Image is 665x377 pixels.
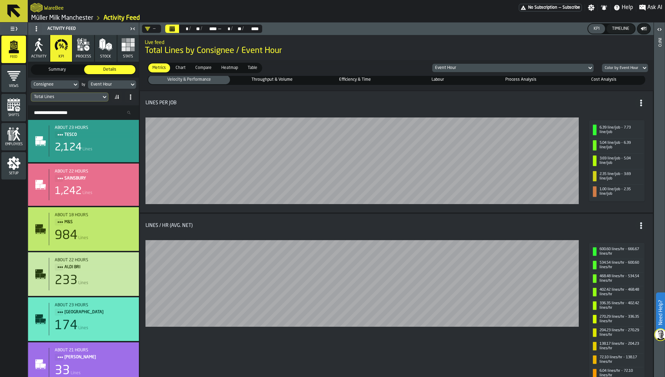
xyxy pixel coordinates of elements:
[173,65,188,71] span: Chart
[600,315,642,324] div: 270.29 lines/hr - 336.35 lines/hr
[55,185,82,198] div: 1,242
[31,93,108,102] div: DropdownMenuValue-eventsCount
[562,5,580,10] span: Subscribe
[83,64,136,75] label: button-switch-multi-Details
[28,207,139,251] div: stat-
[314,75,396,84] div: thumb
[55,213,133,218] div: Start: 22/08/2025, 04:41:25 - End: 22/08/2025, 14:51:53
[655,24,664,36] label: button-toggle-Open
[657,36,662,375] div: Info
[585,4,597,11] label: button-toggle-Settings
[55,169,133,174] div: Start: 22/08/2025, 00:41:31 - End: 22/08/2025, 20:37:44
[150,77,229,83] span: Velocity & Performance
[55,169,133,182] div: Title
[245,65,260,71] span: Table
[598,4,610,11] label: button-toggle-Notifications
[622,3,633,12] span: Help
[55,229,78,243] div: 984
[145,26,156,32] div: DropdownMenuValue-
[481,77,560,83] span: Process Analysis
[78,281,88,286] span: Lines
[244,26,259,32] div: Select date range
[145,219,647,232] div: Title
[55,258,133,263] div: about 22 hours
[32,65,83,74] div: thumb
[28,120,139,162] div: stat-
[123,54,133,59] span: Stats
[55,258,133,263] div: Start: 22/08/2025, 00:48:17 - End: 22/08/2025, 20:33:27
[145,223,193,228] div: Lines / hr (Avg. Net)
[600,187,642,196] div: 1.00 line/job - 2.35 line/job
[145,100,177,106] div: Lines per Job
[190,63,216,73] label: button-switch-multi-Compare
[606,24,635,34] button: button-Timeline
[84,65,135,74] div: thumb
[180,26,189,32] div: Select date range
[28,252,139,296] div: stat-
[1,172,26,175] span: Setup
[55,303,133,308] div: Start: 22/08/2025, 00:15:35 - End: 22/08/2025, 20:37:35
[191,26,200,32] div: Select date range
[55,213,133,226] div: Title
[519,4,582,11] div: Menu Subscription
[1,113,26,117] span: Shifts
[30,1,43,14] a: logo-header
[397,75,479,84] div: thumb
[148,75,230,84] div: thumb
[231,75,313,84] div: thumb
[1,84,26,88] span: Views
[71,371,81,376] span: Lines
[638,24,650,34] button: button-
[600,172,642,181] div: 2.35 line/job - 3.69 line/job
[55,258,133,271] div: Title
[1,94,26,122] li: menu Shifts
[201,26,202,32] div: /
[150,65,169,71] span: Metrics
[31,80,79,89] div: DropdownMenuValue-consignee
[28,297,139,341] div: stat-
[82,191,92,195] span: Lines
[29,23,128,34] div: Activity Feed
[600,274,642,283] div: 468.48 lines/hr - 534.54 lines/hr
[33,67,81,73] span: Summary
[64,175,128,182] span: SAINSBURY
[591,26,602,31] div: KPI
[600,328,642,337] div: 204.23 lines/hr - 270.29 lines/hr
[100,54,111,59] span: Stock
[611,3,636,12] label: button-toggle-Help
[397,74,480,85] label: button-switch-multi-Labour
[600,261,642,270] div: 534.54 lines/hr - 600.60 lines/hr
[657,293,664,332] label: Need Help?
[140,91,653,212] div: stat-
[605,66,638,70] div: DropdownMenuValue-bucket
[145,97,647,109] div: Title
[55,125,133,130] div: about 23 hours
[64,263,128,271] span: ALDI BRI
[222,26,231,32] div: Select date range
[55,169,133,174] div: about 22 hours
[55,125,133,139] div: Title
[148,74,231,85] label: button-switch-multi-Velocity & Performance
[44,4,64,11] h2: Sub Title
[171,63,190,72] div: thumb
[399,77,478,83] span: Labour
[432,64,594,72] div: DropdownMenuValue-eventHour
[559,5,561,10] span: —
[435,65,584,70] div: DropdownMenuValue-eventHour
[600,247,642,256] div: 600.60 lines/hr - 666.67 lines/hr
[78,236,88,240] span: Lines
[562,74,646,85] label: button-switch-multi-Cost Analysis
[55,348,133,353] div: about 21 hours
[565,77,644,83] span: Cost Analysis
[139,35,654,60] div: title-Total Lines by Consignee / Event Hour
[1,24,26,34] label: button-toggle-Toggle Full Menu
[528,5,557,10] span: No Subscription
[599,64,648,72] div: DropdownMenuValue-bucket
[91,82,126,87] div: DropdownMenuValue-eventHour
[145,38,648,45] h2: Sub Title
[88,80,136,89] div: DropdownMenuValue-eventHour
[31,14,93,22] a: link-to-/wh/i/b09612b5-e9f1-4a3a-b0a4-784729d61419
